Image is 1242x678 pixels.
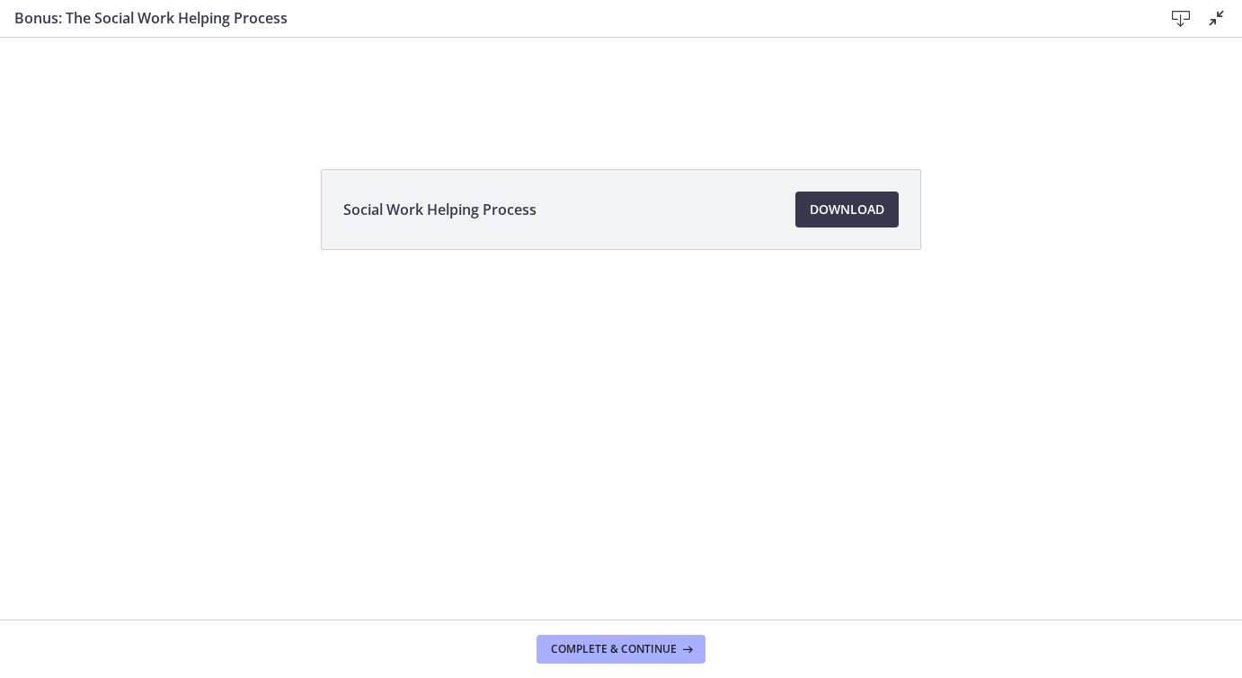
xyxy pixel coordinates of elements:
[810,199,884,220] span: Download
[14,7,1134,29] h3: Bonus: The Social Work Helping Process
[537,635,705,664] button: Complete & continue
[795,192,899,227] a: Download
[343,199,537,220] span: Social Work Helping Process
[551,642,677,656] span: Complete & continue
